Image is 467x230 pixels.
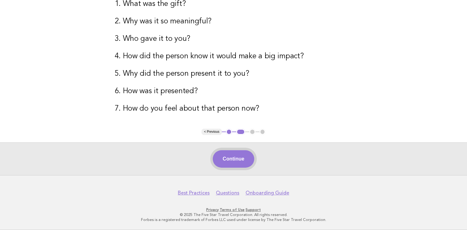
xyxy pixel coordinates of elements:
a: Support [246,208,261,212]
a: Best Practices [178,190,210,196]
h3: 6. How was it presented? [115,86,353,96]
button: 2 [236,129,245,135]
button: Continue [213,150,254,168]
a: Terms of Use [220,208,245,212]
a: Privacy [206,208,219,212]
h3: 2. Why was it so meaningful? [115,17,353,26]
h3: 4. How did the person know it would make a big impact? [115,51,353,61]
p: · · [43,207,425,212]
a: Onboarding Guide [246,190,289,196]
h3: 7. How do you feel about that person now? [115,104,353,114]
button: < Previous [202,129,222,135]
h3: 3. Who gave it to you? [115,34,353,44]
p: Forbes is a registered trademark of Forbes LLC used under license by The Five Star Travel Corpora... [43,217,425,222]
button: 1 [226,129,232,135]
p: © 2025 The Five Star Travel Corporation. All rights reserved. [43,212,425,217]
a: Questions [216,190,239,196]
h3: 5. Why did the person present it to you? [115,69,353,79]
